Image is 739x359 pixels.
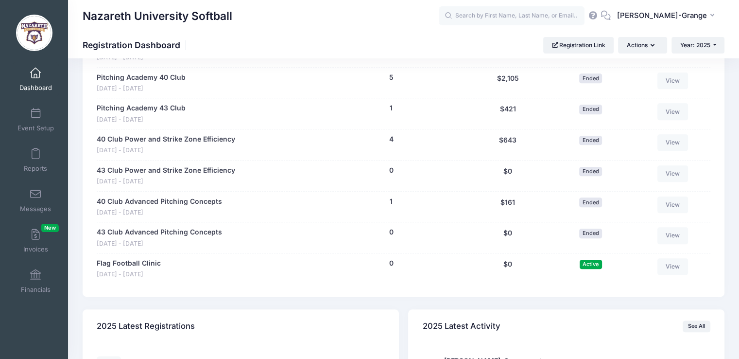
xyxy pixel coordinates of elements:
[97,103,186,113] a: Pitching Academy 43 Club
[13,183,59,217] a: Messages
[41,224,59,232] span: New
[465,134,551,155] div: $643
[683,321,710,332] a: See All
[657,72,688,89] a: View
[13,264,59,298] a: Financials
[657,165,688,182] a: View
[389,227,394,237] button: 0
[579,229,602,238] span: Ended
[579,136,602,145] span: Ended
[423,312,500,340] h4: 2025 Latest Activity
[97,239,222,249] span: [DATE] - [DATE]
[617,10,707,21] span: [PERSON_NAME]-Grange
[97,146,235,155] span: [DATE] - [DATE]
[13,143,59,177] a: Reports
[580,260,602,269] span: Active
[83,40,189,50] h1: Registration Dashboard
[20,205,51,213] span: Messages
[389,165,394,176] button: 0
[24,164,47,173] span: Reports
[19,84,52,92] span: Dashboard
[389,258,394,269] button: 0
[16,15,52,51] img: Nazareth University Softball
[97,208,222,217] span: [DATE] - [DATE]
[543,37,614,54] a: Registration Link
[97,72,186,83] a: Pitching Academy 40 Club
[13,62,59,96] a: Dashboard
[465,103,551,124] div: $421
[657,258,688,275] a: View
[579,197,602,207] span: Ended
[97,227,222,237] a: 43 Club Advanced Pitching Concepts
[618,37,667,54] button: Actions
[390,103,393,113] button: 1
[97,134,235,144] a: 40 Club Power and Strike Zone Efficiency
[390,197,393,207] button: 1
[657,134,688,151] a: View
[465,227,551,248] div: $0
[579,105,602,114] span: Ended
[21,286,51,294] span: Financials
[680,41,710,49] span: Year: 2025
[97,312,195,340] h4: 2025 Latest Registrations
[389,134,394,144] button: 4
[465,258,551,279] div: $0
[13,103,59,137] a: Event Setup
[13,224,59,258] a: InvoicesNew
[83,5,232,27] h1: Nazareth University Softball
[611,5,724,27] button: [PERSON_NAME]-Grange
[97,165,235,176] a: 43 Club Power and Strike Zone Efficiency
[657,197,688,213] a: View
[97,177,235,186] span: [DATE] - [DATE]
[439,6,584,26] input: Search by First Name, Last Name, or Email...
[23,245,48,253] span: Invoices
[465,72,551,93] div: $2,105
[97,270,161,279] span: [DATE] - [DATE]
[579,73,602,83] span: Ended
[97,115,186,125] span: [DATE] - [DATE]
[97,197,222,207] a: 40 Club Advanced Pitching Concepts
[579,167,602,176] span: Ended
[389,72,394,83] button: 5
[657,227,688,244] a: View
[465,197,551,217] div: $161
[657,103,688,120] a: View
[97,84,186,93] span: [DATE] - [DATE]
[97,258,161,269] a: Flag Football Clinic
[17,124,54,132] span: Event Setup
[465,165,551,186] div: $0
[671,37,724,54] button: Year: 2025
